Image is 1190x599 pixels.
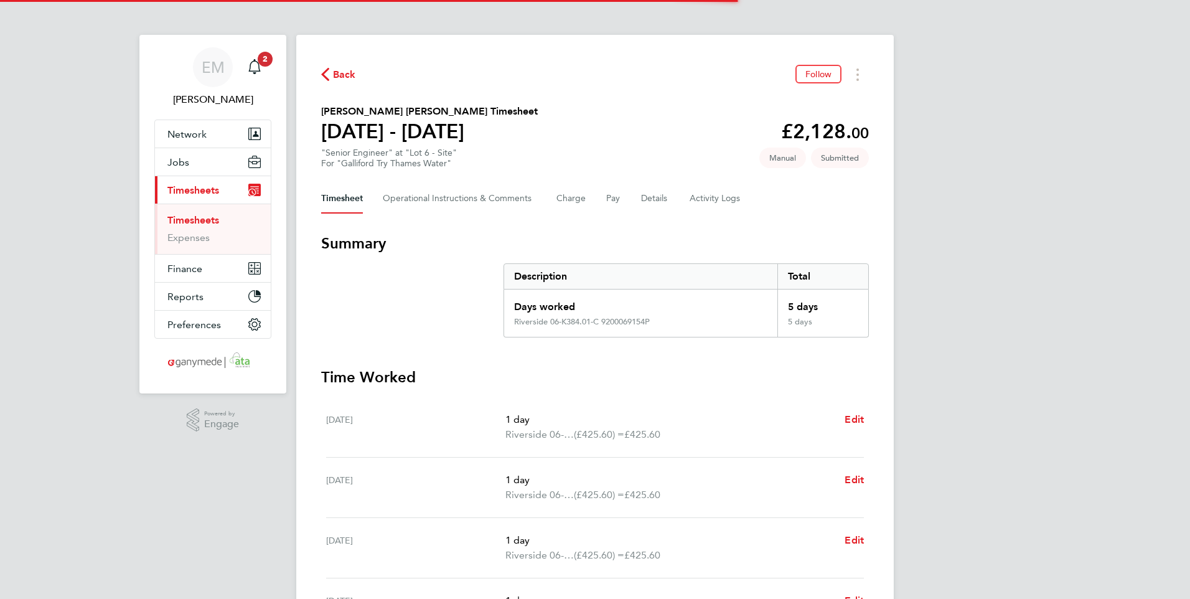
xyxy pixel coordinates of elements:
a: Powered byEngage [187,408,240,432]
span: Preferences [167,319,221,331]
span: Riverside 06-K384.01-C 9200069154P [505,488,574,502]
span: This timesheet was manually created. [759,148,806,168]
span: Riverside 06-K384.01-C 9200069154P [505,548,574,563]
div: Riverside 06-K384.01-C 9200069154P [514,317,650,327]
span: Jobs [167,156,189,168]
button: Finance [155,255,271,282]
button: Back [321,67,356,82]
button: Operational Instructions & Comments [383,184,536,214]
span: Powered by [204,408,239,419]
div: [DATE] [326,473,505,502]
span: £425.60 [624,428,660,440]
div: Days worked [504,290,777,317]
p: 1 day [505,412,835,427]
span: Edit [845,474,864,486]
button: Network [155,120,271,148]
div: Timesheets [155,204,271,254]
span: Back [333,67,356,82]
div: 5 days [777,290,868,317]
div: Description [504,264,777,289]
button: Reports [155,283,271,310]
span: £425.60 [624,549,660,561]
button: Pay [606,184,621,214]
span: This timesheet is Submitted. [811,148,869,168]
button: Timesheets [155,176,271,204]
div: [DATE] [326,533,505,563]
button: Jobs [155,148,271,176]
button: Preferences [155,311,271,338]
span: Timesheets [167,184,219,196]
h2: [PERSON_NAME] [PERSON_NAME] Timesheet [321,104,538,119]
app-decimal: £2,128. [781,120,869,143]
a: Edit [845,533,864,548]
a: Go to home page [154,351,271,371]
span: Network [167,128,207,140]
span: Finance [167,263,202,275]
a: Edit [845,473,864,488]
div: For "Galliford Try Thames Water" [321,158,457,169]
p: 1 day [505,473,835,488]
a: 2 [242,47,267,87]
button: Follow [795,65,841,83]
h1: [DATE] - [DATE] [321,119,538,144]
span: Edit [845,534,864,546]
p: 1 day [505,533,835,548]
a: Timesheets [167,214,219,226]
a: Edit [845,412,864,427]
span: Engage [204,419,239,430]
span: (£425.60) = [574,489,624,501]
button: Timesheet [321,184,363,214]
span: EM [202,59,225,75]
button: Charge [556,184,586,214]
span: Riverside 06-K384.01-C 9200069154P [505,427,574,442]
a: EM[PERSON_NAME] [154,47,271,107]
span: Reports [167,291,204,303]
h3: Time Worked [321,367,869,387]
button: Activity Logs [690,184,742,214]
span: Follow [805,68,832,80]
span: (£425.60) = [574,549,624,561]
span: (£425.60) = [574,428,624,440]
span: £425.60 [624,489,660,501]
div: "Senior Engineer" at "Lot 6 - Site" [321,148,457,169]
button: Timesheets Menu [846,65,869,84]
button: Details [641,184,670,214]
img: ganymedesolutions-logo-retina.png [164,351,262,371]
nav: Main navigation [139,35,286,394]
div: [DATE] [326,412,505,442]
span: Emma Malvenan [154,92,271,107]
span: 2 [258,52,273,67]
a: Expenses [167,232,210,243]
h3: Summary [321,233,869,253]
div: Total [777,264,868,289]
span: 00 [851,124,869,142]
div: 5 days [777,317,868,337]
span: Edit [845,413,864,425]
div: Summary [504,263,869,337]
